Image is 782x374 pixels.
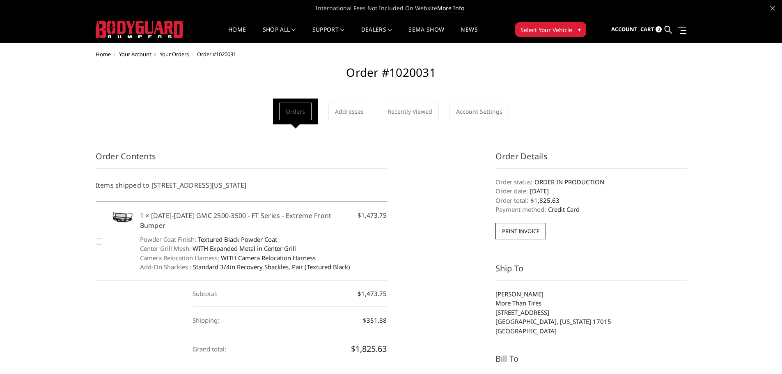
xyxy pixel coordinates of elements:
button: Select Your Vehicle [515,22,586,37]
a: News [461,27,477,43]
a: Cart 0 [640,18,662,41]
a: Home [228,27,246,43]
a: SEMA Show [408,27,444,43]
dt: Order total: [495,196,528,205]
a: Addresses [328,103,370,120]
h5: 1 × [DATE]-[DATE] GMC 2500-3500 - FT Series - Extreme Front Bumper [140,211,387,230]
a: Recently Viewed [381,103,439,120]
img: 2024-2026 GMC 2500-3500 - FT Series - Extreme Front Bumper [107,211,136,224]
h3: Bill To [495,353,687,371]
a: Your Account [119,50,151,58]
dd: [DATE] [495,186,687,196]
li: [GEOGRAPHIC_DATA] [495,326,687,336]
dd: WITH Expanded Metal in Center Grill [140,244,387,253]
dd: $1,825.63 [193,334,387,364]
dt: Order status: [495,177,532,187]
span: ▾ [578,25,581,34]
a: Support [312,27,345,43]
a: Dealers [361,27,392,43]
dd: Standard 3/4in Recovery Shackles, Pair (Textured Black) [140,262,387,272]
dt: Center Grill Mesh: [140,244,191,253]
h3: Order Details [495,150,687,169]
dt: Camera Relocation Harness: [140,253,219,263]
dd: WITH Camera Relocation Harness [140,253,387,263]
dd: $1,825.63 [495,196,687,205]
a: Your Orders [160,50,189,58]
a: More Info [437,4,464,12]
dt: Powder Coat Finish: [140,235,196,244]
dt: Subtotal: [193,280,218,307]
span: Select Your Vehicle [521,25,572,34]
dt: Add-On Shackles : [140,262,191,272]
img: BODYGUARD BUMPERS [96,21,184,38]
dd: Textured Black Powder Coat [140,235,387,244]
h3: Ship To [495,262,687,281]
dt: Payment method: [495,205,546,214]
span: Order #1020031 [197,50,236,58]
li: More Than Tires [495,298,687,308]
dt: Grand total: [193,336,226,363]
li: [GEOGRAPHIC_DATA], [US_STATE] 17015 [495,317,687,326]
a: Home [96,50,111,58]
dt: Order date: [495,186,528,196]
dd: $351.88 [193,307,387,334]
a: Account [611,18,638,41]
h3: Order Contents [96,150,387,169]
li: [STREET_ADDRESS] [495,308,687,317]
dd: $1,473.75 [193,280,387,307]
h2: Order #1020031 [96,66,687,86]
a: Orders [279,103,312,120]
a: Account Settings [449,103,509,120]
span: 0 [656,26,662,32]
li: [PERSON_NAME] [495,289,687,299]
span: Cart [640,25,654,33]
dd: Credit Card [495,205,687,214]
dd: ORDER IN PRODUCTION [495,177,687,187]
span: $1,473.75 [358,211,387,220]
button: Print Invoice [495,223,546,239]
span: Account [611,25,638,33]
dt: Shipping: [193,307,219,334]
h5: Items shipped to [STREET_ADDRESS][US_STATE] [96,180,387,190]
a: shop all [263,27,296,43]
